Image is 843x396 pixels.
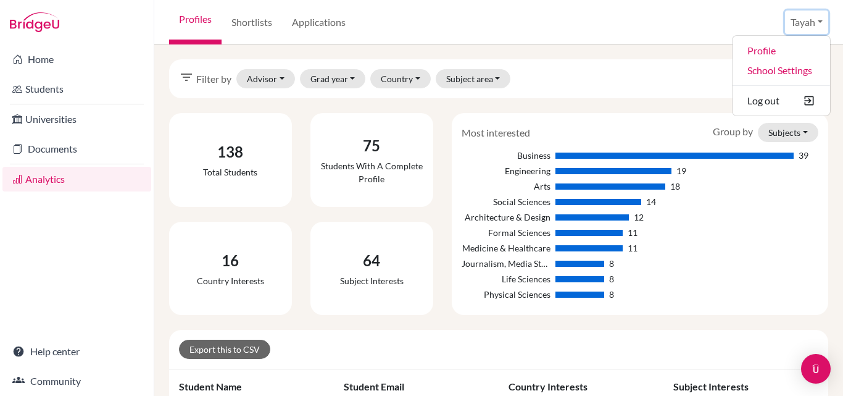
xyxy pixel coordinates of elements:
[320,135,423,157] div: 75
[704,123,828,142] div: Group by
[670,180,680,193] div: 18
[300,69,366,88] button: Grad year
[628,242,637,255] div: 11
[370,69,431,88] button: Country
[758,123,818,142] button: Subjects
[10,12,59,32] img: Bridge-U
[462,164,551,177] div: Engineering
[785,11,828,34] button: Tayah
[462,226,551,239] div: Formal Sciences
[801,354,831,384] div: Open Intercom Messenger
[462,149,551,162] div: Business
[733,61,830,80] a: School Settings
[179,340,270,359] a: Export this to CSV
[340,274,404,287] div: Subject interests
[462,242,551,255] div: Medicine & Healthcare
[634,211,644,224] div: 12
[2,137,151,161] a: Documents
[733,91,830,111] button: Log out
[203,166,257,179] div: Total students
[462,272,551,285] div: Life Sciences
[462,288,551,301] div: Physical Sciences
[2,107,151,132] a: Universities
[2,77,151,101] a: Students
[732,35,831,116] ul: Tayah
[799,149,808,162] div: 39
[628,226,637,239] div: 11
[236,69,295,88] button: Advisor
[196,72,231,86] span: Filter by
[197,250,264,272] div: 16
[2,369,151,394] a: Community
[462,257,551,270] div: Journalism, Media Studies & Communication
[2,167,151,192] a: Analytics
[436,69,511,88] button: Subject area
[2,47,151,72] a: Home
[179,70,194,85] i: filter_list
[609,257,614,270] div: 8
[646,195,656,208] div: 14
[320,159,423,185] div: Students with a complete profile
[609,288,614,301] div: 8
[676,164,686,177] div: 19
[609,272,614,285] div: 8
[733,41,830,61] a: Profile
[452,125,539,140] div: Most interested
[197,274,264,287] div: Country interests
[2,339,151,364] a: Help center
[462,195,551,208] div: Social Sciences
[462,211,551,224] div: Architecture & Design
[340,250,404,272] div: 64
[203,141,257,163] div: 138
[462,180,551,193] div: Arts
